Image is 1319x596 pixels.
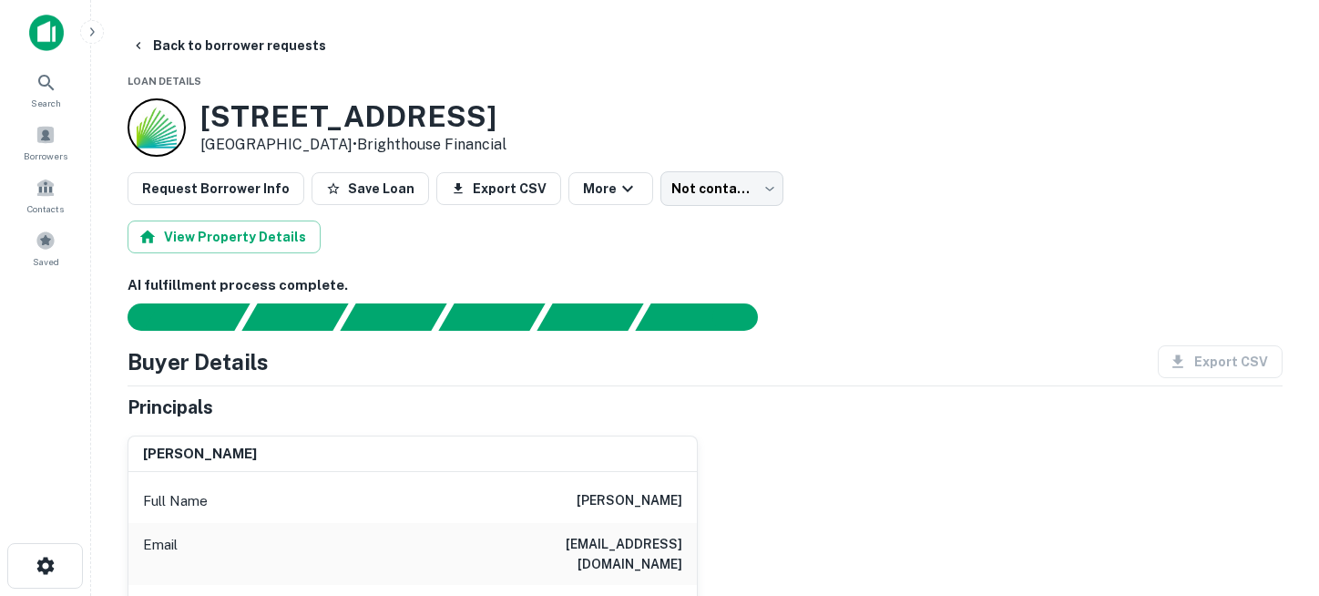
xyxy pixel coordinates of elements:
[5,65,86,114] a: Search
[568,172,653,205] button: More
[5,118,86,167] a: Borrowers
[124,29,333,62] button: Back to borrower requests
[241,303,348,331] div: Your request is received and processing...
[537,303,643,331] div: Principals found, still searching for contact information. This may take time...
[436,172,561,205] button: Export CSV
[33,254,59,269] span: Saved
[200,99,506,134] h3: [STREET_ADDRESS]
[31,96,61,110] span: Search
[464,534,682,574] h6: [EMAIL_ADDRESS][DOMAIN_NAME]
[340,303,446,331] div: Documents found, AI parsing details...
[128,76,201,87] span: Loan Details
[128,345,269,378] h4: Buyer Details
[29,15,64,51] img: capitalize-icon.png
[660,171,783,206] div: Not contacted
[27,201,64,216] span: Contacts
[128,221,321,253] button: View Property Details
[128,394,213,421] h5: Principals
[128,172,304,205] button: Request Borrower Info
[143,534,178,574] p: Email
[200,134,506,156] p: [GEOGRAPHIC_DATA] •
[5,223,86,272] a: Saved
[312,172,429,205] button: Save Loan
[24,149,67,163] span: Borrowers
[357,136,506,153] a: Brighthouse Financial
[577,490,682,512] h6: [PERSON_NAME]
[636,303,780,331] div: AI fulfillment process complete.
[106,303,242,331] div: Sending borrower request to AI...
[143,490,208,512] p: Full Name
[438,303,545,331] div: Principals found, AI now looking for contact information...
[143,444,257,465] h6: [PERSON_NAME]
[5,170,86,220] a: Contacts
[128,275,1283,296] h6: AI fulfillment process complete.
